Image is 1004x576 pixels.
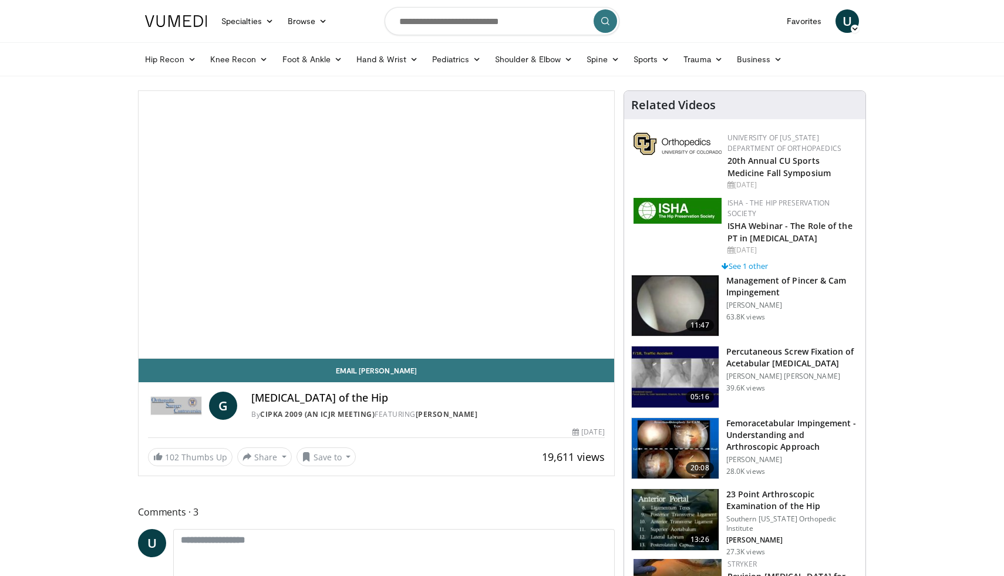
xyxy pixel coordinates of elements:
[260,409,375,419] a: CIPKA 2009 (an ICJR Meeting)
[632,346,719,407] img: 134112_0000_1.png.150x105_q85_crop-smart_upscale.jpg
[727,220,853,244] a: ISHA Webinar - The Role of the PT in [MEDICAL_DATA]
[726,346,858,369] h3: Percutaneous Screw Fixation of Acetabular [MEDICAL_DATA]
[251,409,605,420] div: By FEATURING
[634,133,722,155] img: 355603a8-37da-49b6-856f-e00d7e9307d3.png.150x105_q85_autocrop_double_scale_upscale_version-0.2.png
[138,48,203,71] a: Hip Recon
[203,48,275,71] a: Knee Recon
[726,275,858,298] h3: Management of Pincer & Cam Impingement
[165,452,179,463] span: 102
[631,346,858,408] a: 05:16 Percutaneous Screw Fixation of Acetabular [MEDICAL_DATA] [PERSON_NAME] [PERSON_NAME] 39.6K ...
[730,48,790,71] a: Business
[425,48,488,71] a: Pediatrics
[251,392,605,405] h4: [MEDICAL_DATA] of the Hip
[727,155,831,178] a: 20th Annual CU Sports Medicine Fall Symposium
[209,392,237,420] a: G
[726,301,858,310] p: [PERSON_NAME]
[676,48,730,71] a: Trauma
[686,462,714,474] span: 20:08
[632,489,719,550] img: oa8B-rsjN5HfbTbX4xMDoxOjBrO-I4W8.150x105_q85_crop-smart_upscale.jpg
[631,98,716,112] h4: Related Videos
[416,409,478,419] a: [PERSON_NAME]
[726,312,765,322] p: 63.8K views
[727,559,757,569] a: Stryker
[275,48,350,71] a: Foot & Ankle
[727,198,830,218] a: ISHA - The Hip Preservation Society
[297,447,356,466] button: Save to
[580,48,626,71] a: Spine
[632,418,719,479] img: 410288_3.png.150x105_q85_crop-smart_upscale.jpg
[148,448,233,466] a: 102 Thumbs Up
[631,489,858,557] a: 13:26 23 Point Arthroscopic Examination of the Hip Southern [US_STATE] Orthopedic Institute [PERS...
[727,133,841,153] a: University of [US_STATE] Department of Orthopaedics
[726,514,858,533] p: Southern [US_STATE] Orthopedic Institute
[138,529,166,557] a: U
[726,383,765,393] p: 39.6K views
[726,372,858,381] p: [PERSON_NAME] [PERSON_NAME]
[214,9,281,33] a: Specialties
[726,535,858,545] p: [PERSON_NAME]
[686,391,714,403] span: 05:16
[727,180,856,190] div: [DATE]
[726,547,765,557] p: 27.3K views
[780,9,828,33] a: Favorites
[727,245,856,255] div: [DATE]
[281,9,335,33] a: Browse
[722,261,768,271] a: See 1 other
[148,392,204,420] img: CIPKA 2009 (an ICJR Meeting)
[686,534,714,545] span: 13:26
[631,417,858,480] a: 20:08 Femoracetabular Impingement - Understanding and Arthroscopic Approach [PERSON_NAME] 28.0K v...
[632,275,719,336] img: 38483_0000_3.png.150x105_q85_crop-smart_upscale.jpg
[631,275,858,337] a: 11:47 Management of Pincer & Cam Impingement [PERSON_NAME] 63.8K views
[542,450,605,464] span: 19,611 views
[686,319,714,331] span: 11:47
[626,48,677,71] a: Sports
[726,417,858,453] h3: Femoracetabular Impingement - Understanding and Arthroscopic Approach
[634,198,722,224] img: a9f71565-a949-43e5-a8b1-6790787a27eb.jpg.150x105_q85_autocrop_double_scale_upscale_version-0.2.jpg
[385,7,619,35] input: Search topics, interventions
[349,48,425,71] a: Hand & Wrist
[835,9,859,33] a: U
[139,359,614,382] a: Email [PERSON_NAME]
[726,467,765,476] p: 28.0K views
[145,15,207,27] img: VuMedi Logo
[572,427,604,437] div: [DATE]
[726,455,858,464] p: [PERSON_NAME]
[138,504,615,520] span: Comments 3
[139,91,614,359] video-js: Video Player
[488,48,580,71] a: Shoulder & Elbow
[726,489,858,512] h3: 23 Point Arthroscopic Examination of the Hip
[237,447,292,466] button: Share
